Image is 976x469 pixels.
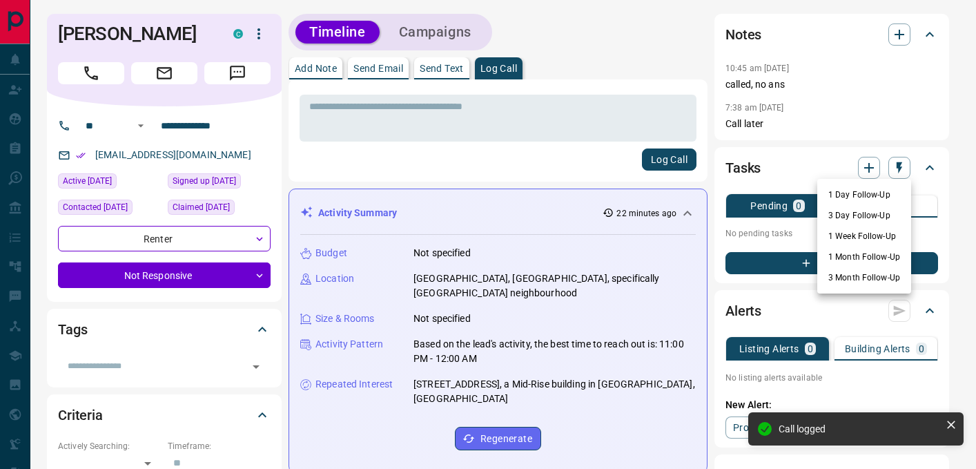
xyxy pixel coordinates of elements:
li: 1 Day Follow-Up [817,184,911,205]
li: 3 Day Follow-Up [817,205,911,226]
li: 1 Month Follow-Up [817,247,911,267]
li: 1 Week Follow-Up [817,226,911,247]
li: 3 Month Follow-Up [817,267,911,288]
div: Call logged [779,423,940,434]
